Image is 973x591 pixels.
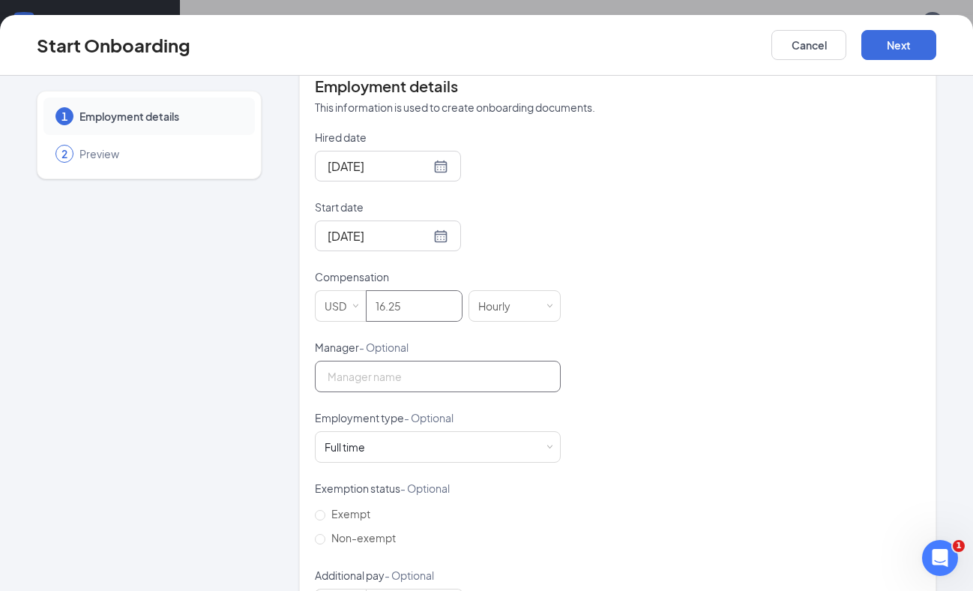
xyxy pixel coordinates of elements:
span: 1 [61,109,67,124]
p: Start date [315,199,561,214]
p: Manager [315,340,561,355]
button: Next [861,30,936,60]
div: [object Object] [325,439,376,454]
span: 2 [61,146,67,161]
p: Exemption status [315,481,561,496]
span: - Optional [385,568,434,582]
div: Hourly [478,291,521,321]
p: Compensation [315,269,561,284]
p: Additional pay [315,568,561,583]
p: This information is used to create onboarding documents. [315,100,921,115]
div: USD [325,291,357,321]
span: Exempt [325,507,376,520]
h3: Start Onboarding [37,32,190,58]
input: Aug 26, 2025 [328,157,430,175]
p: Hired date [315,130,561,145]
span: Non-exempt [325,531,402,544]
div: Full time [325,439,365,454]
span: - Optional [404,411,454,424]
p: Employment type [315,410,561,425]
span: Employment details [79,109,240,124]
iframe: Intercom live chat [922,540,958,576]
input: Manager name [315,361,561,392]
span: - Optional [400,481,450,495]
input: Aug 28, 2025 [328,226,430,245]
input: Amount [367,291,462,321]
span: 1 [953,540,965,552]
button: Cancel [771,30,846,60]
span: - Optional [359,340,409,354]
h4: Employment details [315,76,921,97]
span: Preview [79,146,240,161]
